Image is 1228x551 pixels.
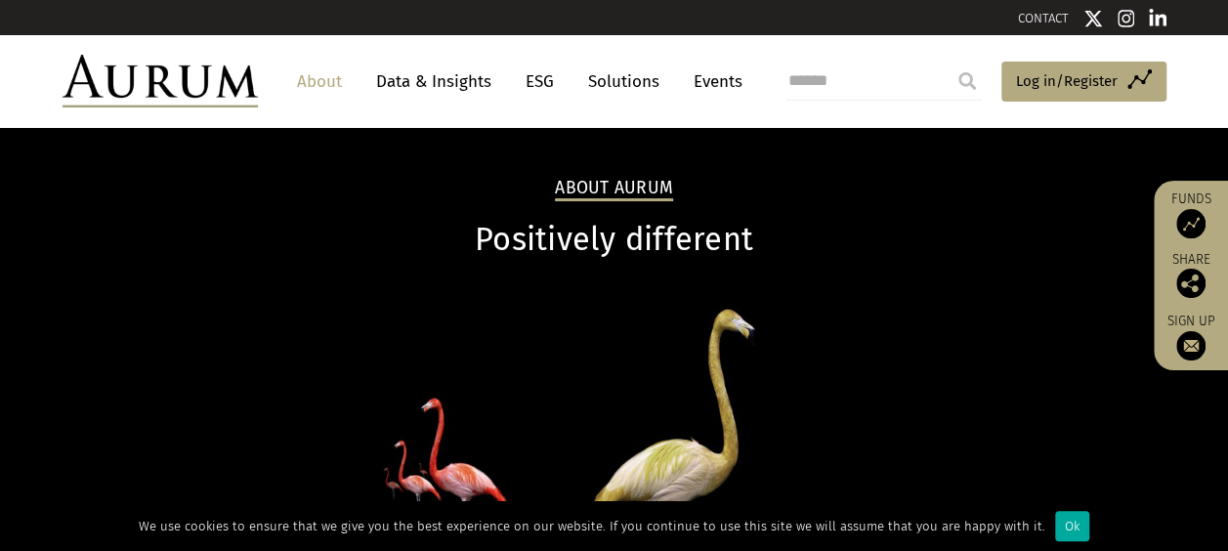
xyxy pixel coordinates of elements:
img: Twitter icon [1083,9,1103,28]
img: Access Funds [1176,209,1206,238]
a: Events [684,64,742,100]
div: Share [1164,253,1218,298]
img: Sign up to our newsletter [1176,331,1206,360]
a: Sign up [1164,313,1218,360]
a: Funds [1164,191,1218,238]
input: Submit [948,62,987,101]
a: Data & Insights [366,64,501,100]
h2: About Aurum [555,178,673,201]
div: Ok [1055,511,1089,541]
a: ESG [516,64,564,100]
img: Share this post [1176,269,1206,298]
img: Aurum [63,55,258,107]
img: Instagram icon [1118,9,1135,28]
h1: Positively different [63,221,1166,259]
a: Solutions [578,64,669,100]
a: About [287,64,352,100]
a: CONTACT [1018,11,1069,25]
span: Log in/Register [1016,69,1118,93]
img: Linkedin icon [1149,9,1166,28]
a: Log in/Register [1001,62,1166,103]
